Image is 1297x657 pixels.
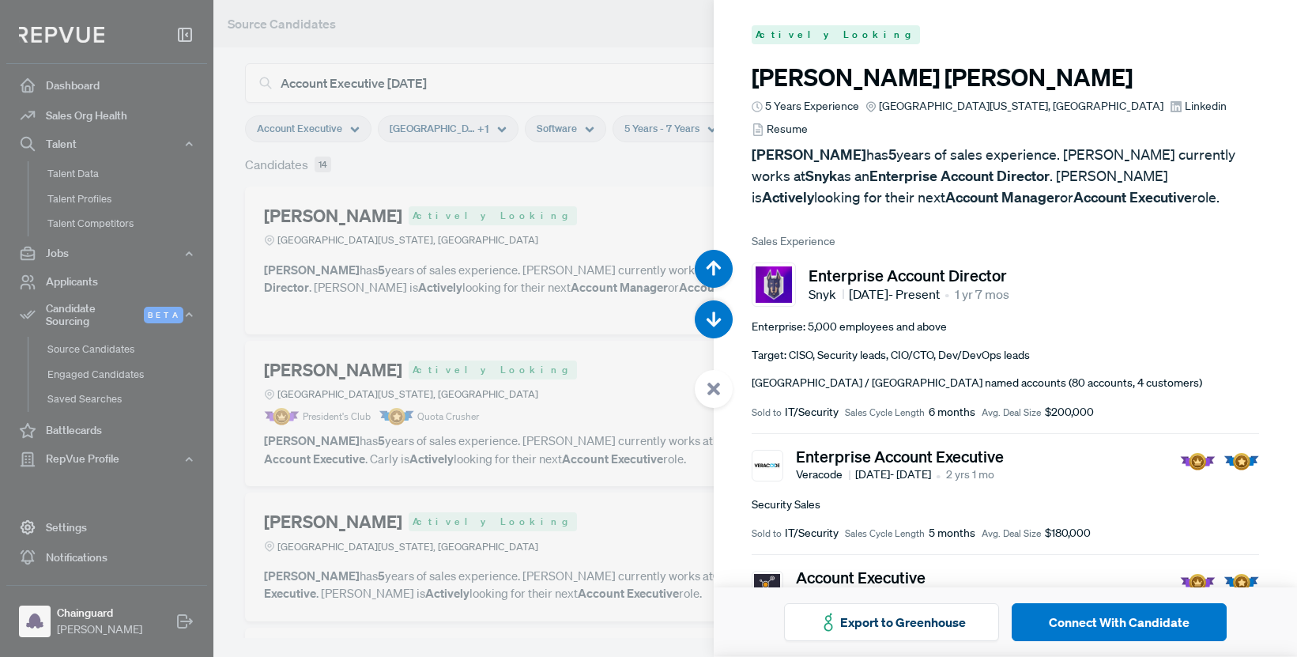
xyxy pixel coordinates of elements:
p: Target: CISO, Security leads, CIO/CTO, Dev/DevOps leads [752,348,1259,364]
img: Darktrace [754,574,780,600]
span: Resume [767,121,808,138]
span: Sold to [752,527,782,541]
span: IT/Security [785,404,839,421]
p: has years of sales experience. [PERSON_NAME] currently works at as an . [PERSON_NAME] is looking ... [752,144,1259,208]
span: [GEOGRAPHIC_DATA][US_STATE], [GEOGRAPHIC_DATA] [879,98,1163,115]
span: Snyk [809,285,844,304]
span: $180,000 [1045,525,1091,542]
strong: Account Manager [945,188,1060,206]
span: Actively Looking [752,25,920,44]
img: Veracode [754,452,780,478]
span: [DATE] - [DATE] [855,466,931,483]
span: 6 months [929,404,975,421]
article: • [936,466,941,485]
img: Quota Badge [1223,453,1259,470]
span: 1 yr 7 mos [955,285,1009,304]
span: [DATE] - Present [849,285,940,304]
p: Enterprise: 5,000 employees and above [752,319,1259,335]
span: Linkedin [1185,98,1227,115]
button: Export to Greenhouse [784,603,999,641]
article: • [944,285,949,304]
p: Security Sales [752,497,1259,513]
span: Sales Cycle Length [845,527,925,541]
p: [GEOGRAPHIC_DATA] / [GEOGRAPHIC_DATA] named accounts (80 accounts, 4 customers) [752,376,1259,391]
img: President Badge [1180,574,1216,591]
a: Linkedin [1170,98,1227,115]
span: Sales Cycle Length [845,406,925,420]
span: $200,000 [1045,404,1094,421]
span: Avg. Deal Size [982,406,1041,420]
img: Snyk [756,266,792,303]
h5: Account Executive [796,568,971,587]
span: IT/Security [785,525,839,542]
a: Resume [752,121,808,138]
strong: Enterprise Account Director [869,167,1050,185]
span: 5 Years Experience [765,98,859,115]
span: Sold to [752,406,782,420]
span: Sales Experience [752,233,1259,250]
button: Connect With Candidate [1012,603,1227,641]
span: Veracode [796,466,850,483]
h3: [PERSON_NAME] [PERSON_NAME] [752,63,1259,92]
strong: Account Executive [1073,188,1192,206]
img: Quota Badge [1223,574,1259,591]
strong: 5 [888,145,896,164]
span: 2 yrs 1 mo [946,466,994,483]
span: 5 months [929,525,975,542]
img: President Badge [1180,453,1216,470]
strong: [PERSON_NAME] [752,145,866,164]
h5: Enterprise Account Director [809,266,1009,285]
h5: Enterprise Account Executive [796,447,1004,466]
strong: Actively [762,188,814,206]
strong: Snyk [805,167,837,185]
span: Avg. Deal Size [982,527,1041,541]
